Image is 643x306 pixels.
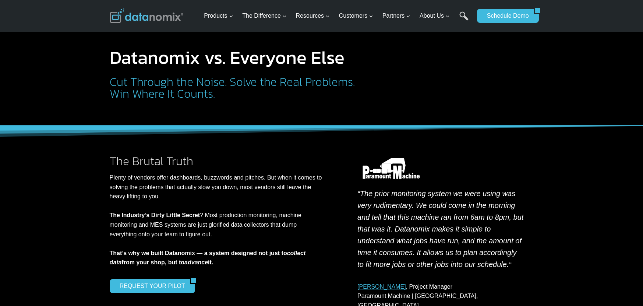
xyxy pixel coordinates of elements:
[110,8,183,23] img: Datanomix
[459,11,469,28] a: Search
[201,4,473,28] nav: Primary Navigation
[296,11,330,21] span: Resources
[420,11,450,21] span: About Us
[110,76,358,100] h2: Cut Through the Noise. Solve the Real Problems. Win Where It Counts.
[339,11,373,21] span: Customers
[477,9,534,23] a: Schedule Demo
[242,11,287,21] span: The Difference
[382,11,410,21] span: Partners
[110,48,358,67] h1: Datanomix vs. Everyone Else
[110,212,200,218] strong: The Industry’s Dirty Little Secret
[204,11,233,21] span: Products
[357,189,523,268] em: “The prior monitoring system we were using was very rudimentary. We could come in the morning and...
[110,173,325,267] p: Plenty of vendors offer dashboards, buzzwords and pitches. But when it comes to solving the probl...
[357,158,425,179] img: Datanomix Customer - Paramount Machine
[110,155,325,167] h2: The Brutal Truth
